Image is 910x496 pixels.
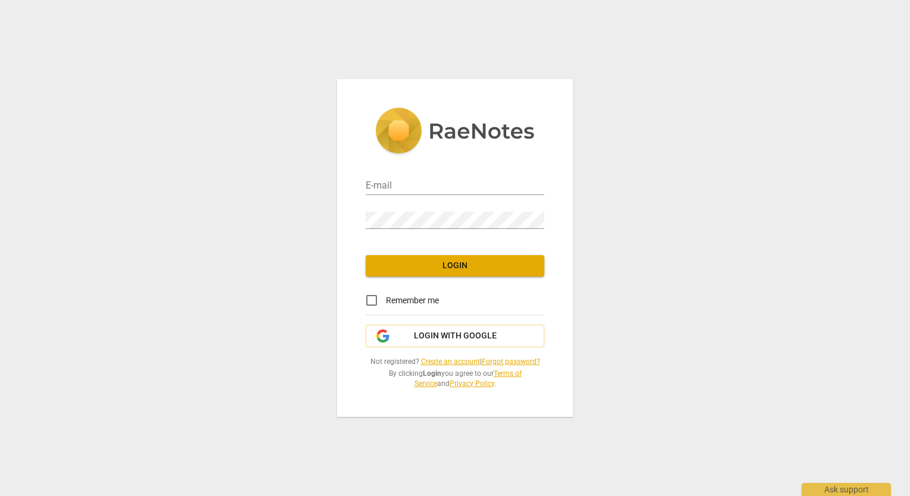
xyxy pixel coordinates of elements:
div: Ask support [802,483,891,496]
span: Not registered? | [366,357,544,367]
span: Login [375,260,535,272]
a: Terms of Service [415,369,522,388]
span: Login with Google [414,330,497,342]
span: By clicking you agree to our and . [366,369,544,388]
a: Privacy Policy [450,379,494,388]
button: Login with Google [366,325,544,347]
button: Login [366,255,544,277]
img: 5ac2273c67554f335776073100b6d88f.svg [375,108,535,156]
a: Create an account [421,357,480,366]
a: Forgot password? [482,357,540,366]
b: Login [423,369,441,378]
span: Remember me [386,294,439,307]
